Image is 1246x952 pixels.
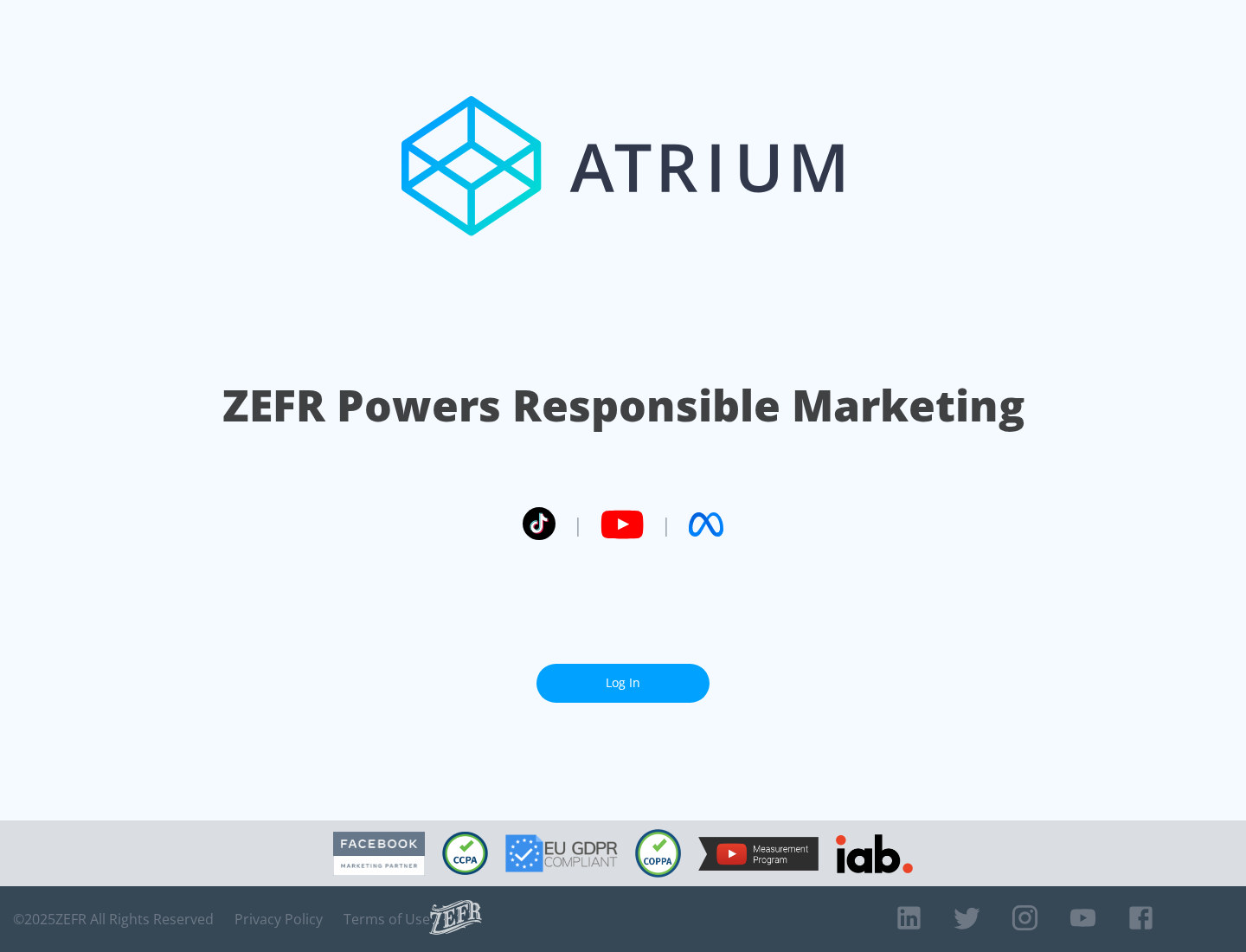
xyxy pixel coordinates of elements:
img: IAB [836,834,913,873]
img: Facebook Marketing Partner [333,832,425,876]
a: Terms of Use [344,910,430,928]
img: YouTube Measurement Program [698,837,819,871]
a: Log In [536,664,710,703]
span: © 2025 ZEFR All Rights Reserved [13,910,214,928]
a: Privacy Policy [234,910,323,928]
img: COPPA Compliant [635,829,681,878]
span: | [573,511,583,537]
img: CCPA Compliant [442,832,488,875]
h1: ZEFR Powers Responsible Marketing [222,376,1024,435]
img: GDPR Compliant [505,834,618,872]
span: | [661,511,671,537]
